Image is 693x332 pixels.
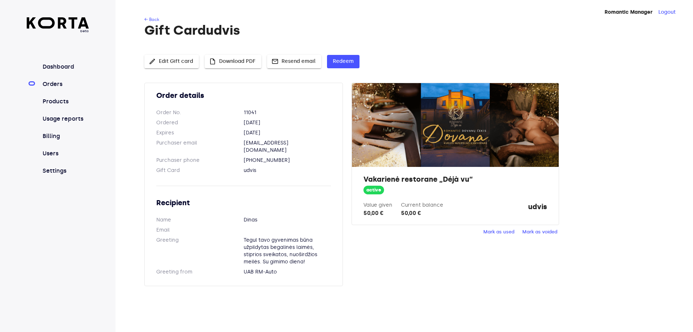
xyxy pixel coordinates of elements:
dt: Purchaser email [156,139,244,154]
span: Mark as used [483,228,514,236]
button: Mark as voided [520,227,559,238]
dt: Order No. [156,109,244,116]
a: Billing [41,132,89,141]
button: Redeem [327,55,359,68]
div: 50,00 € [401,209,443,217]
img: Korta [27,17,89,29]
span: Resend email [273,57,315,66]
a: Settings [41,167,89,175]
dd: [PHONE_NUMBER] [244,157,331,164]
button: Logout [658,9,676,16]
h2: Order details [156,90,331,100]
dd: [DATE] [244,129,331,137]
label: Current balance [401,202,443,208]
div: 50,00 € [363,209,392,217]
button: Mark as used [481,227,516,238]
dd: [EMAIL_ADDRESS][DOMAIN_NAME] [244,139,331,154]
dt: Ordered [156,119,244,126]
strong: Romantic Manager [605,9,653,15]
a: Dashboard [41,62,89,71]
span: Edit Gift card [150,57,193,66]
button: Edit Gift card [144,55,199,68]
h2: Vakarienė restorane „Déjà vu“ [363,174,547,184]
dt: Expires [156,129,244,137]
a: Products [41,97,89,106]
dt: Greeting [156,237,244,266]
span: edit [149,58,156,65]
label: Value given [363,202,392,208]
span: Redeem [333,57,354,66]
dd: udvis [244,167,331,174]
dt: Purchaser phone [156,157,244,164]
span: Mark as voided [522,228,557,236]
a: Edit Gift card [144,57,199,64]
dt: Gift Card [156,167,244,174]
a: beta [27,17,89,34]
a: Users [41,149,89,158]
a: Orders [41,80,89,89]
span: Download PDF [210,57,256,66]
dd: Dinas [244,216,331,224]
h1: Gift Card udvis [144,23,663,38]
dd: UAB RM-Auto [244,268,331,276]
span: insert_drive_file [209,58,216,65]
button: Resend email [267,55,321,68]
a: ← Back [144,17,159,22]
span: beta [27,29,89,34]
a: Usage reports [41,115,89,123]
dd: 11041 [244,109,331,116]
span: active [363,187,384,194]
strong: udvis [528,202,547,217]
h2: Recipient [156,198,331,208]
button: Download PDF [205,55,261,68]
dt: Email [156,227,244,234]
dt: Name [156,216,244,224]
dt: Greeting from [156,268,244,276]
dd: Tegul tavo gyvenimas būna užpildytas begalinės laimės, stiprios sveikatos, nuoširdžios meilės. Su... [244,237,331,266]
dd: [DATE] [244,119,331,126]
span: mail [271,58,279,65]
